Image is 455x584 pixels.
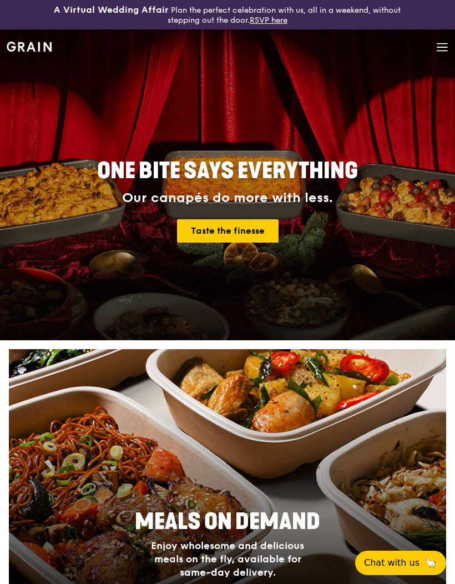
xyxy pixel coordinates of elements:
[97,158,358,184] span: ONE BITE SAYS EVERYTHING
[355,551,446,575] button: Chat with us🦙
[56,190,399,206] div: Our canapés do more with less.
[54,4,169,16] h3: A Virtual Wedding Affair
[424,556,437,570] span: 🦙
[135,509,320,535] span: Meals On Demand
[38,4,417,25] div: Plan the perfect celebration with us, all in a weekend, without stepping out the door.
[177,219,279,243] a: Taste the finesse
[7,29,52,62] a: GrainGrain
[250,16,287,25] a: RSVP here
[151,540,304,578] span: Enjoy wholesome and delicious meals on the fly, available for same-day delivery.
[364,556,419,570] span: Chat with us
[7,42,52,52] img: Grain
